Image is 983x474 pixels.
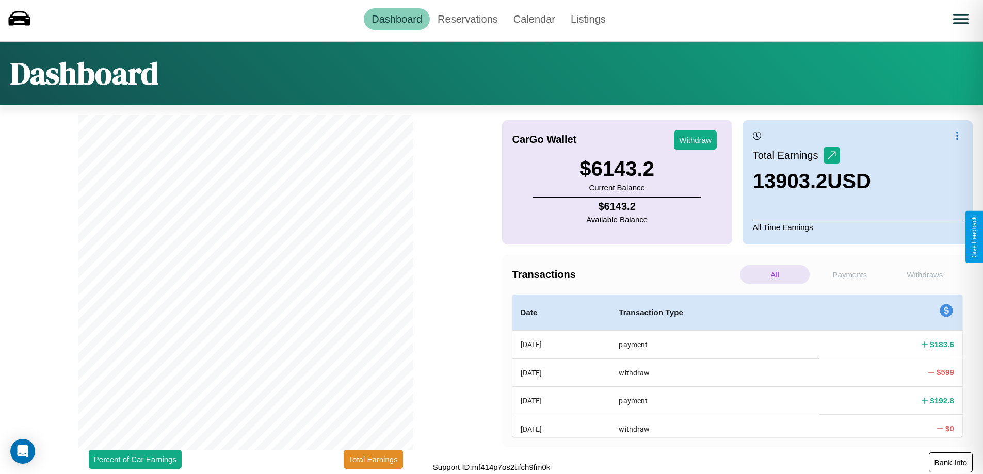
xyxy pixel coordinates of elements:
[753,146,824,165] p: Total Earnings
[946,5,975,34] button: Open menu
[610,387,819,415] th: payment
[971,216,978,258] div: Give Feedback
[506,8,563,30] a: Calendar
[579,157,654,181] h3: $ 6143.2
[930,395,954,406] h4: $ 192.8
[815,265,884,284] p: Payments
[930,339,954,350] h4: $ 183.6
[433,460,551,474] p: Support ID: mf414p7os2ufch9fm0k
[586,213,648,226] p: Available Balance
[753,220,962,234] p: All Time Earnings
[619,306,811,319] h4: Transaction Type
[344,450,403,469] button: Total Earnings
[929,452,973,472] button: Bank Info
[579,181,654,194] p: Current Balance
[512,269,737,281] h4: Transactions
[512,387,611,415] th: [DATE]
[521,306,603,319] h4: Date
[610,415,819,443] th: withdraw
[430,8,506,30] a: Reservations
[753,170,871,193] h3: 13903.2 USD
[610,358,819,386] th: withdraw
[10,52,158,94] h1: Dashboard
[890,265,960,284] p: Withdraws
[563,8,614,30] a: Listings
[10,439,35,464] div: Open Intercom Messenger
[740,265,810,284] p: All
[512,134,577,145] h4: CarGo Wallet
[512,415,611,443] th: [DATE]
[364,8,430,30] a: Dashboard
[512,358,611,386] th: [DATE]
[610,331,819,359] th: payment
[674,130,717,150] button: Withdraw
[586,201,648,213] h4: $ 6143.2
[89,450,182,469] button: Percent of Car Earnings
[937,367,954,378] h4: $ 599
[945,423,954,434] h4: $ 0
[512,331,611,359] th: [DATE]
